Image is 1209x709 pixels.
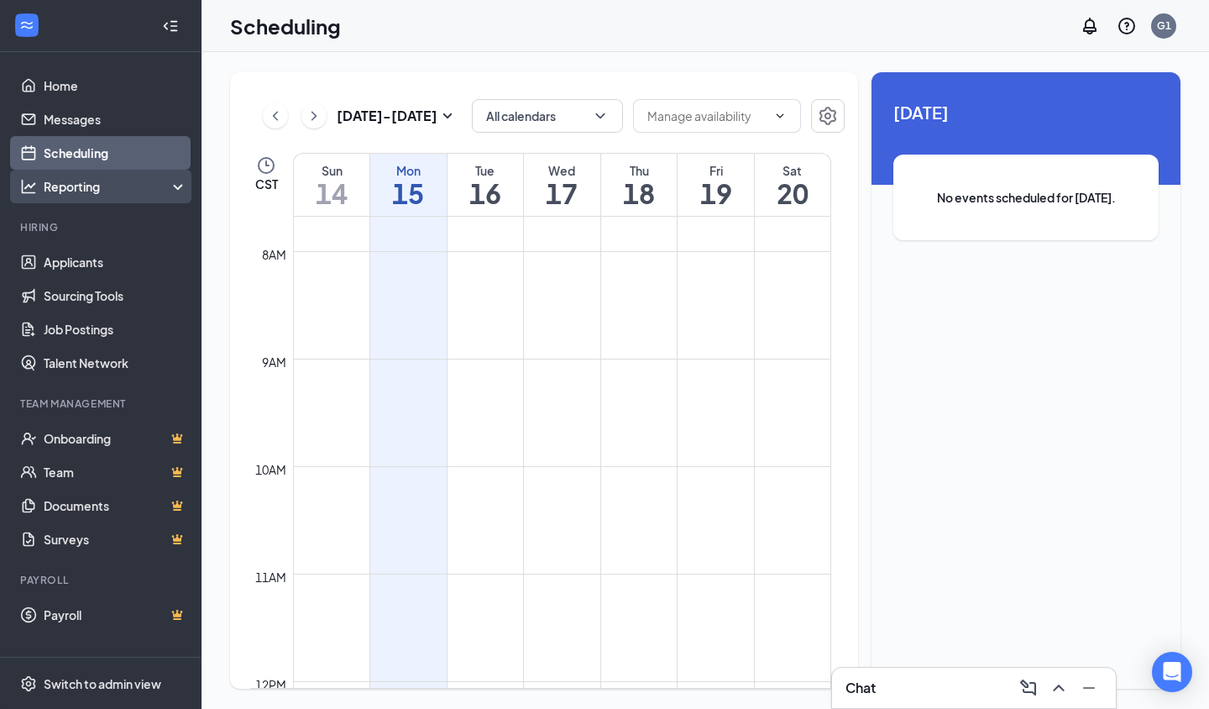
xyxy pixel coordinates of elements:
[755,154,830,216] a: September 20, 2025
[20,573,184,587] div: Payroll
[18,17,35,34] svg: WorkstreamLogo
[259,245,290,264] div: 8am
[927,188,1125,207] span: No events scheduled for [DATE].
[255,176,278,192] span: CST
[44,245,187,279] a: Applicants
[20,397,184,411] div: Team Management
[370,162,447,179] div: Mon
[437,106,458,126] svg: SmallChevronDown
[678,162,754,179] div: Fri
[524,179,600,207] h1: 17
[472,99,623,133] button: All calendarsChevronDown
[447,162,524,179] div: Tue
[601,154,678,216] a: September 18, 2025
[44,523,187,556] a: SurveysCrown
[337,107,437,125] h3: [DATE] - [DATE]
[1157,18,1171,33] div: G1
[252,568,290,586] div: 11am
[601,179,678,207] h1: 18
[592,108,609,124] svg: ChevronDown
[755,179,830,207] h1: 20
[259,353,290,371] div: 9am
[20,178,37,195] svg: Analysis
[1015,675,1042,701] button: ComposeMessage
[44,422,187,455] a: OnboardingCrown
[601,162,678,179] div: Thu
[524,154,600,216] a: September 17, 2025
[370,179,447,207] h1: 15
[44,178,188,195] div: Reporting
[44,312,187,346] a: Job Postings
[306,106,322,126] svg: ChevronRight
[162,18,179,34] svg: Collapse
[230,12,341,40] h1: Scheduling
[893,99,1159,125] span: [DATE]
[252,460,290,479] div: 10am
[678,154,754,216] a: September 19, 2025
[44,102,187,136] a: Messages
[294,179,369,207] h1: 14
[263,103,288,129] button: ChevronLeft
[818,106,838,126] svg: Settings
[1117,16,1137,36] svg: QuestionInfo
[294,154,369,216] a: September 14, 2025
[44,69,187,102] a: Home
[44,455,187,489] a: TeamCrown
[294,162,369,179] div: Sun
[447,154,524,216] a: September 16, 2025
[267,106,284,126] svg: ChevronLeft
[301,103,327,129] button: ChevronRight
[1080,16,1100,36] svg: Notifications
[647,107,767,125] input: Manage availability
[44,598,187,632] a: PayrollCrown
[811,99,845,133] button: Settings
[256,155,276,176] svg: Clock
[773,109,787,123] svg: ChevronDown
[1045,675,1072,701] button: ChevronUp
[1076,675,1102,701] button: Minimize
[1152,652,1192,692] div: Open Intercom Messenger
[20,220,184,234] div: Hiring
[524,162,600,179] div: Wed
[1079,678,1099,698] svg: Minimize
[44,136,187,170] a: Scheduling
[370,154,447,216] a: September 15, 2025
[678,179,754,207] h1: 19
[1018,678,1039,698] svg: ComposeMessage
[252,675,290,694] div: 12pm
[755,162,830,179] div: Sat
[1049,678,1069,698] svg: ChevronUp
[44,279,187,312] a: Sourcing Tools
[845,679,876,697] h3: Chat
[44,675,161,692] div: Switch to admin view
[44,346,187,380] a: Talent Network
[447,179,524,207] h1: 16
[44,489,187,523] a: DocumentsCrown
[20,675,37,692] svg: Settings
